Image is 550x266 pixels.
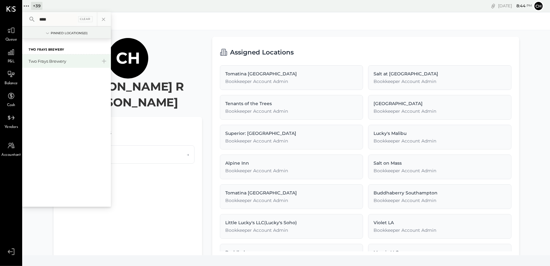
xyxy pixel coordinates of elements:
div: Bookkeeper Account Admin [374,78,506,85]
div: Lucky's Malibu [374,130,506,136]
span: Cash [7,103,15,108]
div: Bookkeeper Account Admin [225,227,358,233]
a: Accountant [0,140,22,158]
span: Queue [5,37,17,43]
div: Salt on Mass [374,160,506,166]
span: Balance [4,81,18,86]
label: Two Frays Brewery [29,48,64,52]
div: Bookkeeper Account Admin [225,168,358,174]
div: Pinned Locations ( 0 ) [51,31,88,35]
button: Ch [534,1,544,11]
div: Bookkeeper Account Admin [374,197,506,204]
h2: [PERSON_NAME] R [PERSON_NAME] [54,79,202,110]
div: Bookkeeper Account Admin [225,108,358,114]
div: [DATE] [498,3,532,9]
span: P&L [8,59,15,65]
div: Clear [78,16,93,22]
div: Bookkeeper Account Admin [225,197,358,204]
button: Update Name→ [61,145,194,164]
h2: Assigned Locations [230,44,294,60]
div: [GEOGRAPHIC_DATA] [374,100,506,107]
a: Vendors [0,112,22,130]
div: Superior: [GEOGRAPHIC_DATA] [225,130,358,136]
div: Bookkeeper Account Admin [374,227,506,233]
div: Two Frays Brewery [29,58,97,64]
span: Accountant [2,152,21,158]
div: Buddhaberry Southampton [374,190,506,196]
span: Vendors [4,124,18,130]
div: Bookkeeper Account Admin [225,78,358,85]
div: Bookkeeper Account Admin [374,108,506,114]
a: Queue [0,24,22,43]
div: Tomatina [GEOGRAPHIC_DATA] [225,71,358,77]
span: → [187,151,189,158]
a: Cash [0,90,22,108]
div: Bookkeeper Account Admin [225,138,358,144]
div: Violet LA [374,219,506,226]
div: Little Lucky's LLC(Lucky's Soho) [225,219,358,226]
div: + 39 [31,2,42,10]
div: Mosaic LLC [374,249,506,256]
a: Balance [0,68,22,86]
div: Bookkeeper Account Admin [374,168,506,174]
div: Alpine Inn [225,160,358,166]
a: P&L [0,46,22,65]
div: Buddhaberry [225,249,358,256]
div: Tomatina [GEOGRAPHIC_DATA] [225,190,358,196]
div: Bookkeeper Account Admin [374,138,506,144]
h1: Ch [116,48,140,68]
div: Tenants of the Trees [225,100,358,107]
div: copy link [490,3,496,9]
div: Salt at [GEOGRAPHIC_DATA] [374,71,506,77]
